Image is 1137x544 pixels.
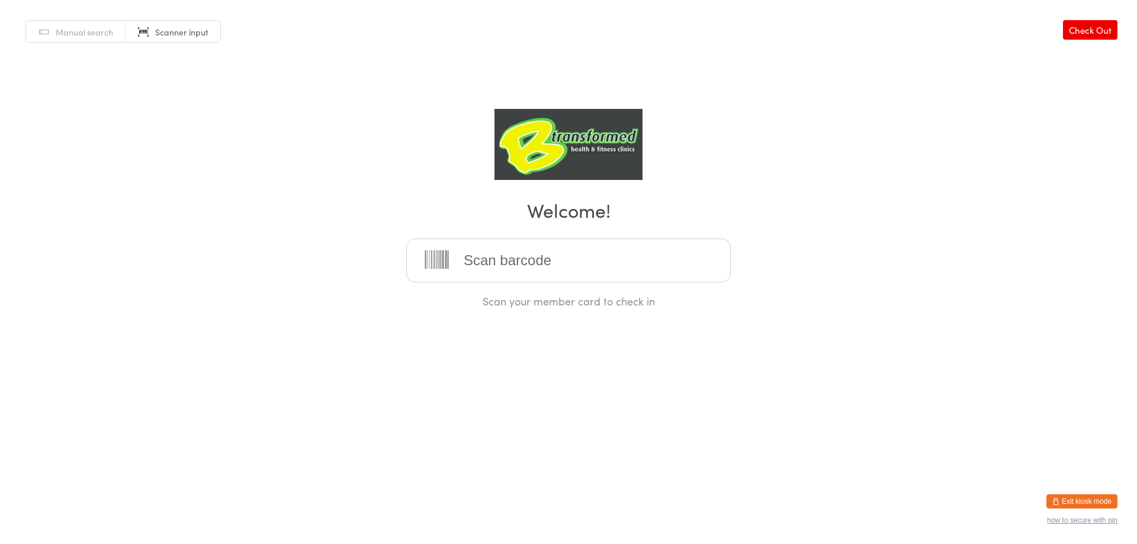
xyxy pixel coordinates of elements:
[56,26,113,38] span: Manual search
[12,197,1125,223] h2: Welcome!
[494,109,643,180] img: B Transformed Gym
[1047,516,1117,524] button: how to secure with pin
[155,26,208,38] span: Scanner input
[1063,20,1117,40] a: Check Out
[406,239,731,282] input: Scan barcode
[1046,494,1117,508] button: Exit kiosk mode
[406,294,731,308] div: Scan your member card to check in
